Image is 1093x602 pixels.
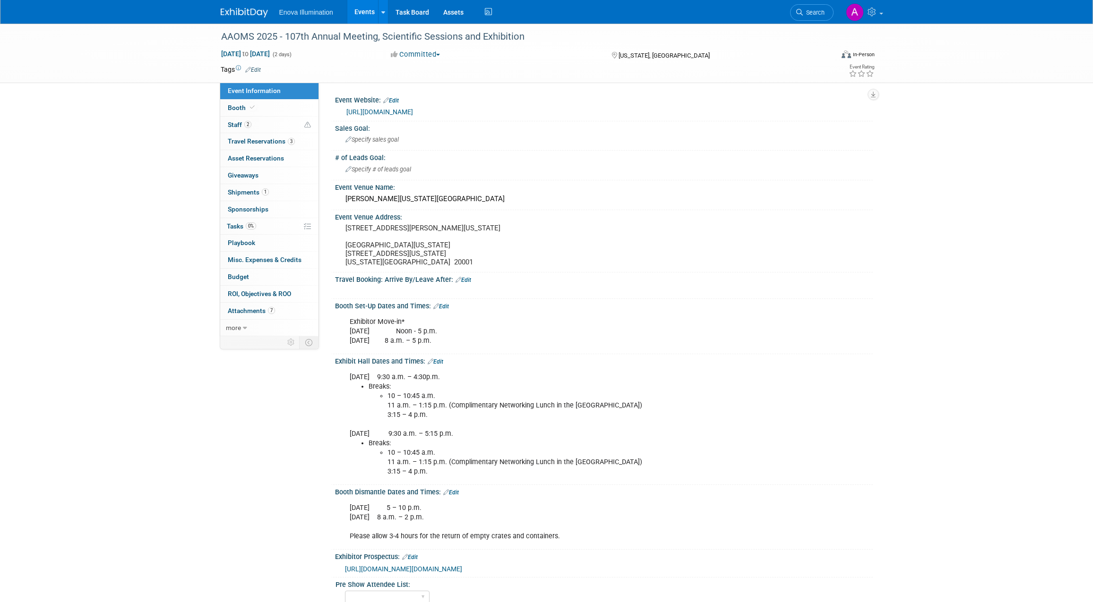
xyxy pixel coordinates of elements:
[803,9,825,16] span: Search
[335,180,873,192] div: Event Venue Name:
[346,108,413,116] a: [URL][DOMAIN_NAME]
[228,121,251,128] span: Staff
[220,100,318,116] a: Booth
[227,222,256,230] span: Tasks
[221,65,261,74] td: Tags
[369,439,763,476] li: Breaks:
[343,368,769,482] div: [DATE] 9:30 a.m. – 4:30p.m. [DATE] 9:30 a.m. – 5:15 p.m.
[852,51,875,58] div: In-Person
[433,303,449,310] a: Edit
[226,324,241,331] span: more
[842,51,851,58] img: Format-Inperson.png
[335,550,873,562] div: Exhibitor Prospectus:
[228,104,257,111] span: Booth
[241,50,250,58] span: to
[220,303,318,319] a: Attachments7
[335,151,873,162] div: # of Leads Goal:
[220,167,318,184] a: Giveaways
[335,93,873,105] div: Event Website:
[345,136,399,143] span: Specify sales goal
[220,184,318,201] a: Shipments1
[220,83,318,99] a: Event Information
[790,4,834,21] a: Search
[228,171,258,179] span: Giveaways
[262,188,269,195] span: 1
[778,49,875,63] div: Event Format
[220,150,318,167] a: Asset Reservations
[220,201,318,218] a: Sponsorships
[345,565,462,573] a: [URL][DOMAIN_NAME][DOMAIN_NAME]
[335,299,873,311] div: Booth Set-Up Dates and Times:
[228,307,275,314] span: Attachments
[228,239,255,246] span: Playbook
[228,87,281,94] span: Event Information
[283,336,300,348] td: Personalize Event Tab Strip
[342,192,866,206] div: [PERSON_NAME][US_STATE][GEOGRAPHIC_DATA]
[228,154,284,162] span: Asset Reservations
[849,65,874,69] div: Event Rating
[345,224,549,266] pre: [STREET_ADDRESS][PERSON_NAME][US_STATE] [GEOGRAPHIC_DATA][US_STATE] [STREET_ADDRESS][US_STATE] [U...
[846,3,864,21] img: Abby Nelson
[387,448,763,476] li: 10 – 10:45 a.m. 11 a.m. – 1:15 p.m. (Complimentary Networking Lunch in the [GEOGRAPHIC_DATA]) 3:1...
[345,166,411,173] span: Specify # of leads goal
[221,8,268,17] img: ExhibitDay
[335,485,873,497] div: Booth Dismantle Dates and Times:
[402,554,418,560] a: Edit
[299,336,318,348] td: Toggle Event Tabs
[220,235,318,251] a: Playbook
[220,286,318,302] a: ROI, Objectives & ROO
[343,499,769,546] div: [DATE] 5 – 10 p.m. [DATE] 8 a.m. – 2 p.m. Please allow 3-4 hours for the return of empty crates a...
[228,205,268,213] span: Sponsorships
[221,50,270,58] span: [DATE] [DATE]
[220,320,318,336] a: more
[288,138,295,145] span: 3
[220,269,318,285] a: Budget
[220,252,318,268] a: Misc. Expenses & Credits
[456,277,471,283] a: Edit
[428,358,443,365] a: Edit
[228,188,269,196] span: Shipments
[220,218,318,235] a: Tasks0%
[387,50,444,59] button: Committed
[244,121,251,128] span: 2
[220,133,318,150] a: Travel Reservations3
[335,272,873,285] div: Travel Booking: Arrive By/Leave After:
[443,489,459,496] a: Edit
[245,67,261,73] a: Edit
[279,8,333,16] span: Enova Illumination
[220,117,318,133] a: Staff2
[246,222,256,229] span: 0%
[228,273,249,280] span: Budget
[387,391,763,420] li: 10 – 10:45 a.m. 11 a.m. – 1:15 p.m. (Complimentary Networking Lunch in the [GEOGRAPHIC_DATA]) 3:1...
[304,121,311,129] span: Potential Scheduling Conflict -- at least one attendee is tagged in another overlapping event.
[335,121,873,133] div: Sales Goal:
[336,577,869,589] div: Pre Show Attendee List:
[383,97,399,104] a: Edit
[250,105,255,110] i: Booth reservation complete
[228,256,301,263] span: Misc. Expenses & Credits
[335,210,873,222] div: Event Venue Address:
[272,51,292,58] span: (2 days)
[218,28,819,45] div: AAOMS 2025 - 107th Annual Meeting, Scientific Sessions and Exhibition
[335,354,873,366] div: Exhibit Hall Dates and Times:
[268,307,275,314] span: 7
[343,313,769,350] div: Exhibitor Move-in* [DATE] Noon - 5 p.m. [DATE] 8 a.m. – 5 p.m.
[228,137,295,145] span: Travel Reservations
[619,52,710,59] span: [US_STATE], [GEOGRAPHIC_DATA]
[228,290,291,297] span: ROI, Objectives & ROO
[369,382,763,420] li: Breaks:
